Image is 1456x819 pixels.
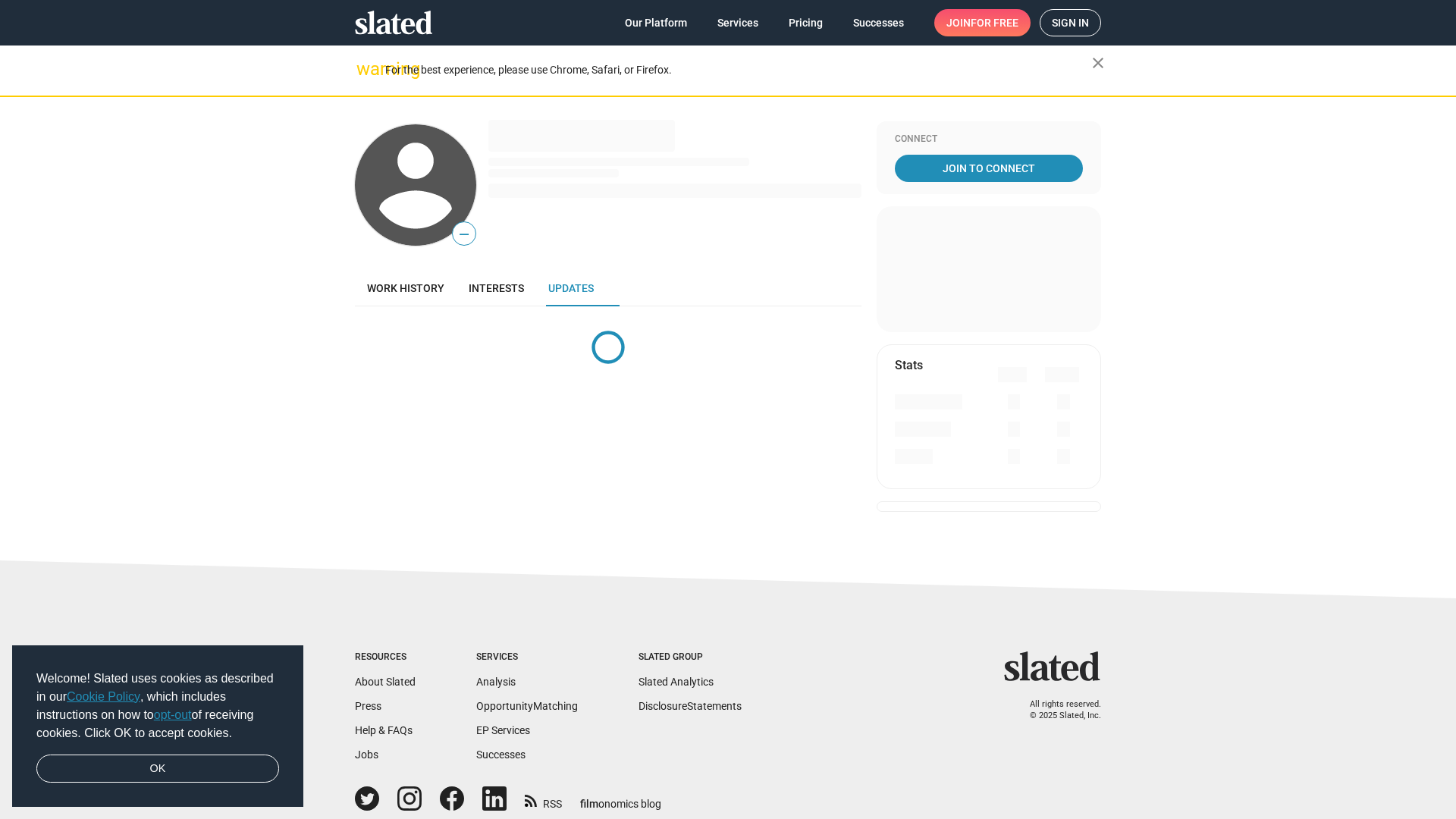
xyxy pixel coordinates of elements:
mat-icon: warning [356,60,375,78]
span: Welcome! Slated uses cookies as described in our , which includes instructions on how to of recei... [36,670,279,742]
span: Pricing [789,9,823,36]
a: DisclosureStatements [639,700,742,712]
span: film [580,798,598,810]
span: Join To Connect [898,155,1080,182]
a: Joinfor free [934,9,1031,36]
div: Slated Group [639,651,742,664]
span: Services [717,9,758,36]
a: Analysis [476,676,516,688]
a: Updates [536,270,606,306]
a: Slated Analytics [639,676,714,688]
div: cookieconsent [12,645,303,808]
a: Successes [476,748,526,761]
a: Cookie Policy [67,690,140,703]
a: Services [705,9,770,36]
span: Work history [367,282,444,294]
a: RSS [525,788,562,811]
a: About Slated [355,676,416,688]
a: Work history [355,270,457,306]
span: Sign in [1052,10,1089,36]
a: dismiss cookie message [36,755,279,783]
a: Join To Connect [895,155,1083,182]
div: Services [476,651,578,664]
span: Our Platform [625,9,687,36]
span: for free [971,9,1018,36]
span: Interests [469,282,524,294]
span: Join [946,9,1018,36]
a: Interests [457,270,536,306]
div: Connect [895,133,1083,146]
a: opt-out [154,708,192,721]
p: All rights reserved. © 2025 Slated, Inc. [1014,699,1101,721]
mat-icon: close [1089,54,1107,72]
span: — [453,224,475,244]
a: filmonomics blog [580,785,661,811]
a: Our Platform [613,9,699,36]
a: OpportunityMatching [476,700,578,712]
a: Sign in [1040,9,1101,36]
span: Updates [548,282,594,294]
a: Pricing [777,9,835,36]
a: EP Services [476,724,530,736]
mat-card-title: Stats [895,357,923,373]
span: Successes [853,9,904,36]
div: Resources [355,651,416,664]
a: Press [355,700,381,712]
div: For the best experience, please use Chrome, Safari, or Firefox. [385,60,1092,80]
a: Help & FAQs [355,724,413,736]
a: Successes [841,9,916,36]
a: Jobs [355,748,378,761]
